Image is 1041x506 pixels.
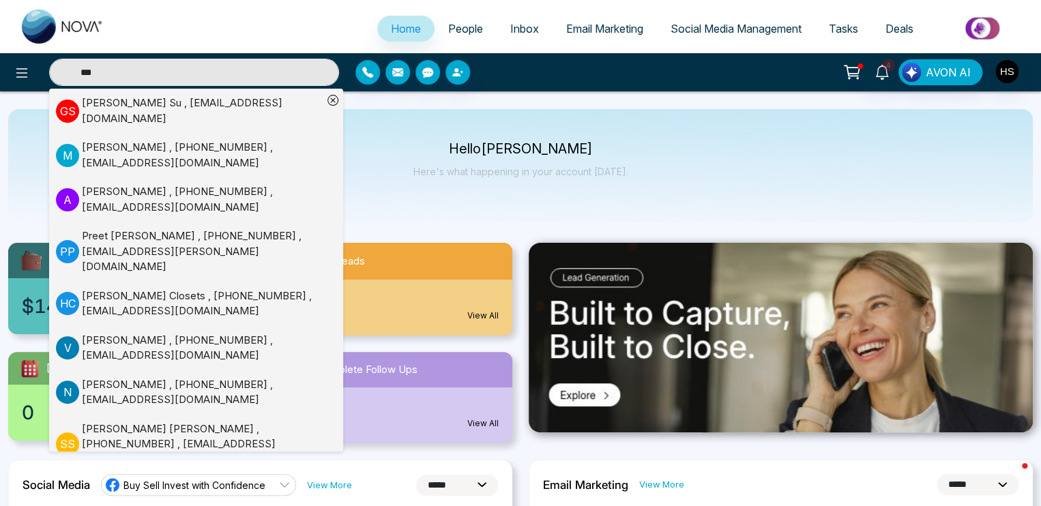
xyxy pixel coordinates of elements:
iframe: Intercom live chat [995,460,1027,492]
span: People [448,22,483,35]
img: todayTask.svg [19,357,41,379]
p: Hello [PERSON_NAME] [413,143,628,155]
div: [PERSON_NAME] , [PHONE_NUMBER] , [EMAIL_ADDRESS][DOMAIN_NAME] [82,377,323,408]
p: H C [56,292,79,315]
img: . [529,243,1033,432]
a: Incomplete Follow Ups238View All [261,352,521,443]
a: New Leads0View All [261,243,521,336]
div: Preet [PERSON_NAME] , [PHONE_NUMBER] , [EMAIL_ADDRESS][PERSON_NAME][DOMAIN_NAME] [82,228,323,275]
img: User Avatar [995,60,1018,83]
span: AVON AI [926,64,971,80]
span: Inbox [510,22,539,35]
p: M [56,144,79,167]
img: Lead Flow [902,63,921,82]
span: Social Media Management [671,22,802,35]
a: View More [639,478,684,491]
a: View All [467,417,499,430]
button: AVON AI [898,59,982,85]
a: Email Marketing [553,16,657,42]
a: Deals [872,16,927,42]
p: V [56,336,79,359]
p: G S [56,100,79,123]
img: Market-place.gif [934,13,1033,44]
img: Nova CRM Logo [22,10,104,44]
p: S S [56,432,79,456]
img: availableCredit.svg [19,248,44,273]
span: Home [391,22,421,35]
span: $149 [22,292,71,321]
a: Inbox [497,16,553,42]
span: 4 [882,59,894,72]
p: P P [56,240,79,263]
h2: Email Marketing [543,478,628,492]
a: People [435,16,497,42]
span: Tasks [829,22,858,35]
div: [PERSON_NAME] , [PHONE_NUMBER] , [EMAIL_ADDRESS][DOMAIN_NAME] [82,140,323,170]
span: [DATE] Task [46,361,106,376]
span: Deals [885,22,913,35]
div: [PERSON_NAME] Closets , [PHONE_NUMBER] , [EMAIL_ADDRESS][DOMAIN_NAME] [82,288,323,319]
span: Incomplete Follow Ups [310,362,417,378]
span: Buy Sell Invest with Confidence [123,479,265,492]
span: Email Marketing [566,22,643,35]
a: View All [467,310,499,322]
h2: Social Media [23,478,90,492]
a: Home [377,16,435,42]
a: 4 [866,59,898,83]
p: Here's what happening in your account [DATE]. [413,166,628,177]
p: N [56,381,79,404]
div: [PERSON_NAME] Su , [EMAIL_ADDRESS][DOMAIN_NAME] [82,95,323,126]
span: 0 [22,398,34,427]
div: [PERSON_NAME] [PERSON_NAME] , [PHONE_NUMBER] , [EMAIL_ADDRESS][DOMAIN_NAME] [82,421,323,468]
p: A [56,188,79,211]
a: Social Media Management [657,16,815,42]
a: Tasks [815,16,872,42]
div: [PERSON_NAME] , [PHONE_NUMBER] , [EMAIL_ADDRESS][DOMAIN_NAME] [82,184,323,215]
div: [PERSON_NAME] , [PHONE_NUMBER] , [EMAIL_ADDRESS][DOMAIN_NAME] [82,333,323,363]
a: View More [307,479,352,492]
